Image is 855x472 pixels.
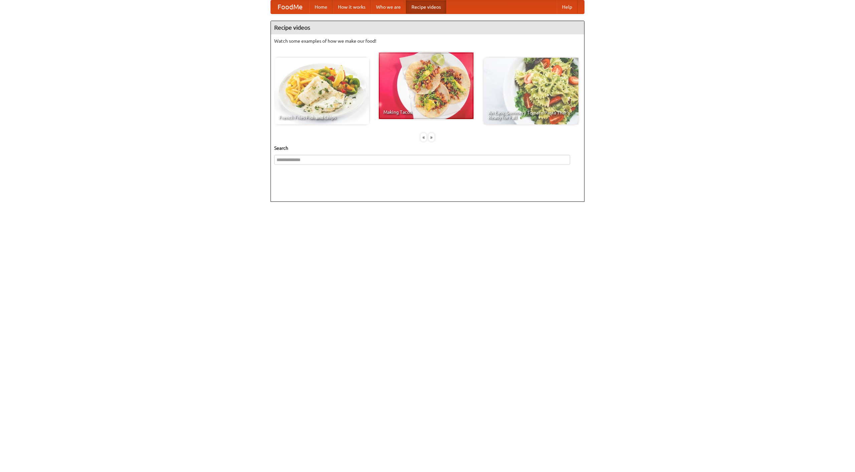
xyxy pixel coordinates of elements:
[420,133,426,141] div: «
[379,52,474,119] a: Making Tacos
[429,133,435,141] div: »
[274,38,581,44] p: Watch some examples of how we make our food!
[333,0,371,14] a: How it works
[274,145,581,151] h5: Search
[488,110,574,120] span: An Easy, Summery Tomato Pasta That's Ready for Fall
[557,0,577,14] a: Help
[406,0,446,14] a: Recipe videos
[274,58,369,124] a: French Fries Fish and Chips
[309,0,333,14] a: Home
[271,21,584,34] h4: Recipe videos
[484,58,578,124] a: An Easy, Summery Tomato Pasta That's Ready for Fall
[279,115,364,120] span: French Fries Fish and Chips
[371,0,406,14] a: Who we are
[271,0,309,14] a: FoodMe
[383,110,469,114] span: Making Tacos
